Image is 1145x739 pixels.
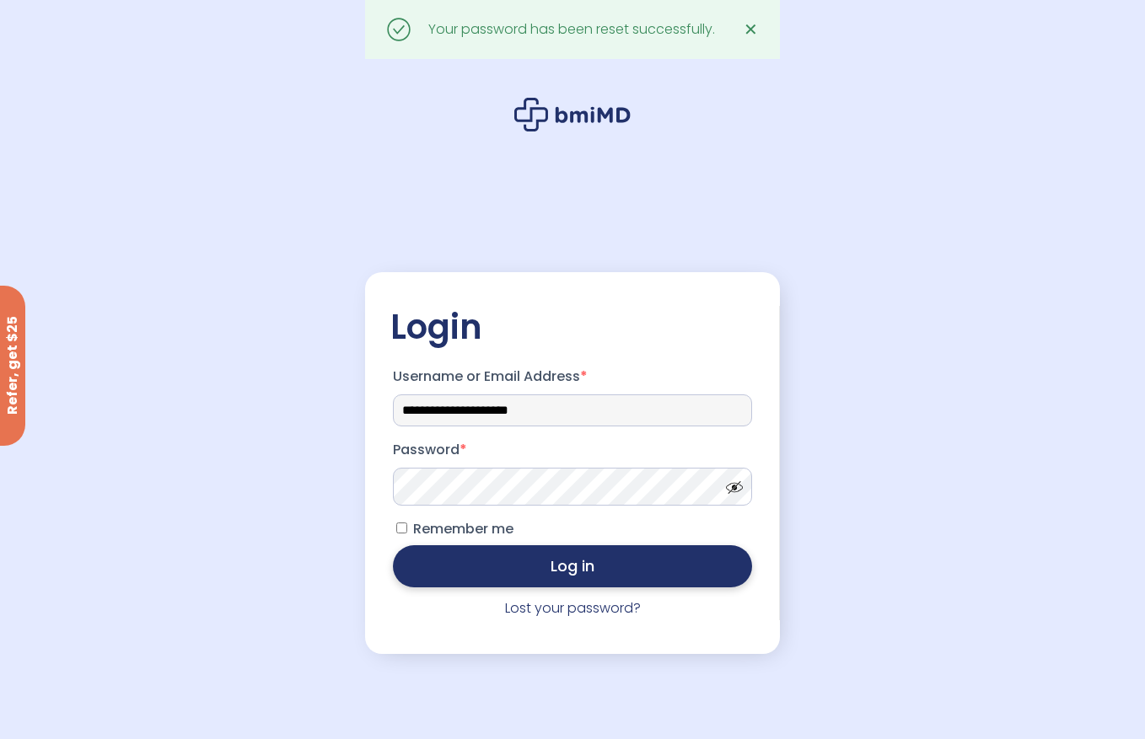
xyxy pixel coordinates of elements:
button: Log in [393,545,753,587]
span: Remember me [413,519,513,538]
label: Password [393,436,753,463]
input: Remember me [396,522,407,533]
div: Your password has been reset successfully. [428,18,715,41]
a: ✕ [734,13,767,46]
label: Username or Email Address [393,363,753,390]
a: Lost your password? [505,598,641,618]
span: ✕ [744,18,758,41]
h2: Login [390,306,755,348]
